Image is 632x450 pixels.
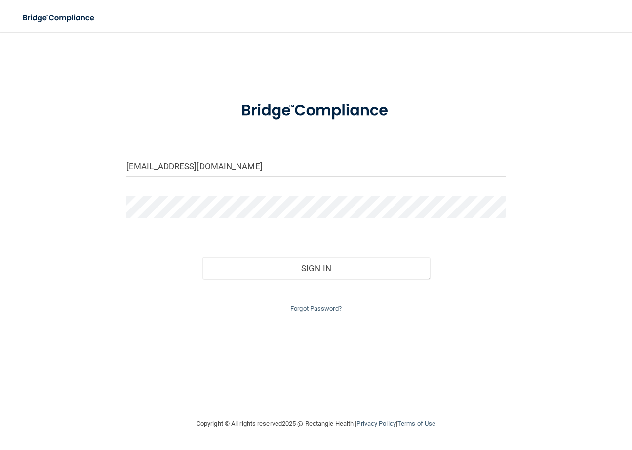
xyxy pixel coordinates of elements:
[356,420,395,427] a: Privacy Policy
[15,8,104,28] img: bridge_compliance_login_screen.278c3ca4.svg
[461,380,620,419] iframe: Drift Widget Chat Controller
[290,305,342,312] a: Forgot Password?
[136,408,496,440] div: Copyright © All rights reserved 2025 @ Rectangle Health | |
[397,420,435,427] a: Terms of Use
[225,91,407,131] img: bridge_compliance_login_screen.278c3ca4.svg
[202,257,430,279] button: Sign In
[126,155,506,177] input: Email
